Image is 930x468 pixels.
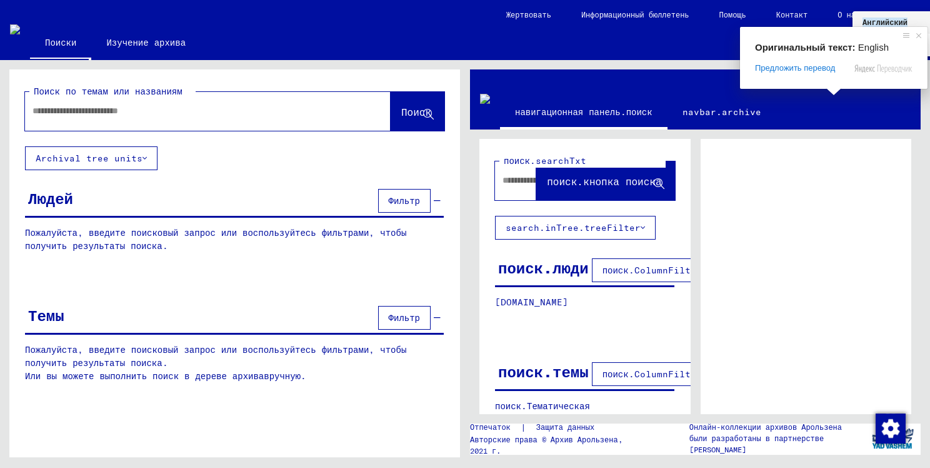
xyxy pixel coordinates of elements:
[876,414,906,444] img: Изменить согласие
[862,18,907,27] ya-tr-span: Английский
[755,63,835,74] span: Предложить перевод
[755,42,856,53] span: Оригинальный текст:
[858,42,889,53] span: English
[875,413,905,443] div: Изменить согласие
